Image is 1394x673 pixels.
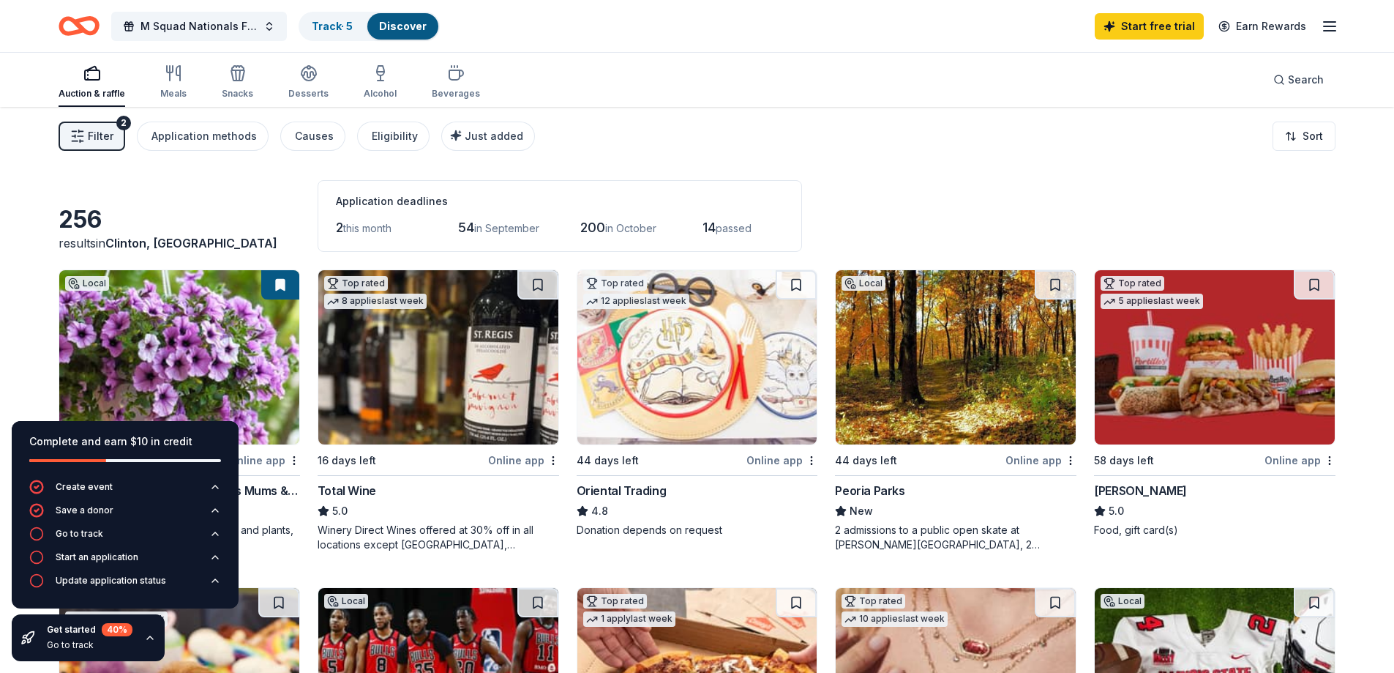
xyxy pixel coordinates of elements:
a: Track· 5 [312,20,353,32]
div: Save a donor [56,505,113,516]
a: Home [59,9,100,43]
span: Sort [1303,127,1323,145]
div: 8 applies last week [324,294,427,309]
div: Total Wine [318,482,376,499]
a: Image for Total WineTop rated8 applieslast week16 days leftOnline appTotal Wine5.0Winery Direct W... [318,269,559,552]
span: 54 [458,220,474,235]
div: Local [324,594,368,609]
div: Top rated [583,276,647,291]
div: Start an application [56,551,138,563]
div: Top rated [1101,276,1164,291]
span: Just added [465,130,523,142]
div: Beverages [432,88,480,100]
button: Start an application [29,550,221,573]
div: Peoria Parks [835,482,904,499]
div: Application deadlines [336,193,784,210]
div: Online app [1264,451,1335,469]
button: Just added [441,122,535,151]
button: Eligibility [357,122,430,151]
div: Alcohol [364,88,397,100]
a: Earn Rewards [1210,13,1315,40]
div: 10 applies last week [842,611,948,627]
span: in [96,236,277,250]
a: Image for Peoria ParksLocal44 days leftOnline appPeoria ParksNew2 admissions to a public open ska... [835,269,1076,552]
div: Top rated [324,276,388,291]
button: Filter2 [59,122,125,151]
div: Local [1101,594,1144,609]
button: Beverages [432,59,480,107]
div: Complete and earn $10 in credit [29,433,221,450]
img: Image for Total Wine [318,270,558,445]
span: 2 [336,220,343,235]
div: Online app [229,451,300,469]
div: Snacks [222,88,253,100]
div: 2 admissions to a public open skate at [PERSON_NAME][GEOGRAPHIC_DATA], 2 admissions to [GEOGRAPHI... [835,523,1076,552]
div: [PERSON_NAME] [1094,482,1187,499]
div: 44 days left [835,452,897,469]
button: Update application status [29,573,221,597]
button: Sort [1273,122,1335,151]
button: Track· 5Discover [299,12,440,41]
span: Filter [88,127,113,145]
div: Donation depends on request [577,523,818,538]
a: Image for Oriental TradingTop rated12 applieslast week44 days leftOnline appOriental Trading4.8Do... [577,269,818,538]
div: Application methods [151,127,257,145]
button: M Squad Nationals Fundraiser [111,12,287,41]
div: 44 days left [577,452,639,469]
div: 58 days left [1094,452,1154,469]
span: Search [1288,71,1324,89]
img: Image for Oriental Trading [577,270,817,445]
span: 4.8 [591,502,608,520]
div: Update application status [56,575,166,587]
div: Online app [488,451,559,469]
div: Go to track [47,639,132,651]
div: Winery Direct Wines offered at 30% off in all locations except [GEOGRAPHIC_DATA], [GEOGRAPHIC_DAT... [318,523,559,552]
span: 5.0 [332,502,348,520]
div: Online app [1005,451,1076,469]
div: Oriental Trading [577,482,667,499]
span: in September [474,222,539,234]
a: Image for Portillo'sTop rated5 applieslast week58 days leftOnline app[PERSON_NAME]5.0Food, gift c... [1094,269,1335,538]
div: 16 days left [318,452,376,469]
div: Top rated [842,594,905,609]
div: 2 [116,116,131,130]
div: 40 % [102,623,132,636]
div: results [59,234,300,252]
span: 14 [702,220,716,235]
span: M Squad Nationals Fundraiser [140,18,258,35]
button: Search [1262,65,1335,94]
div: 1 apply last week [583,611,675,627]
button: Auction & raffle [59,59,125,107]
img: Image for Portillo's [1095,270,1335,445]
a: Discover [379,20,427,32]
button: Meals [160,59,187,107]
div: Eligibility [372,127,418,145]
div: Local [65,276,109,291]
span: 5.0 [1109,502,1124,520]
button: Alcohol [364,59,397,107]
div: Top rated [583,594,647,609]
div: Go to track [56,528,103,540]
img: Image for Triple M Farm: Mariah's Mums & More [59,270,299,445]
div: Auction & raffle [59,88,125,100]
button: Go to track [29,527,221,550]
button: Save a donor [29,503,221,527]
div: Food, gift card(s) [1094,523,1335,538]
div: Desserts [288,88,329,100]
img: Image for Peoria Parks [836,270,1076,445]
button: Causes [280,122,345,151]
div: 12 applies last week [583,294,689,309]
span: 200 [580,220,605,235]
button: Create event [29,480,221,503]
span: Clinton, [GEOGRAPHIC_DATA] [105,236,277,250]
span: New [850,502,873,520]
div: Create event [56,481,113,493]
div: Get started [47,623,132,636]
div: Online app [746,451,817,469]
div: Local [842,276,885,291]
button: Application methods [137,122,269,151]
span: this month [343,222,391,234]
button: Desserts [288,59,329,107]
span: passed [716,222,752,234]
div: 256 [59,205,300,234]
